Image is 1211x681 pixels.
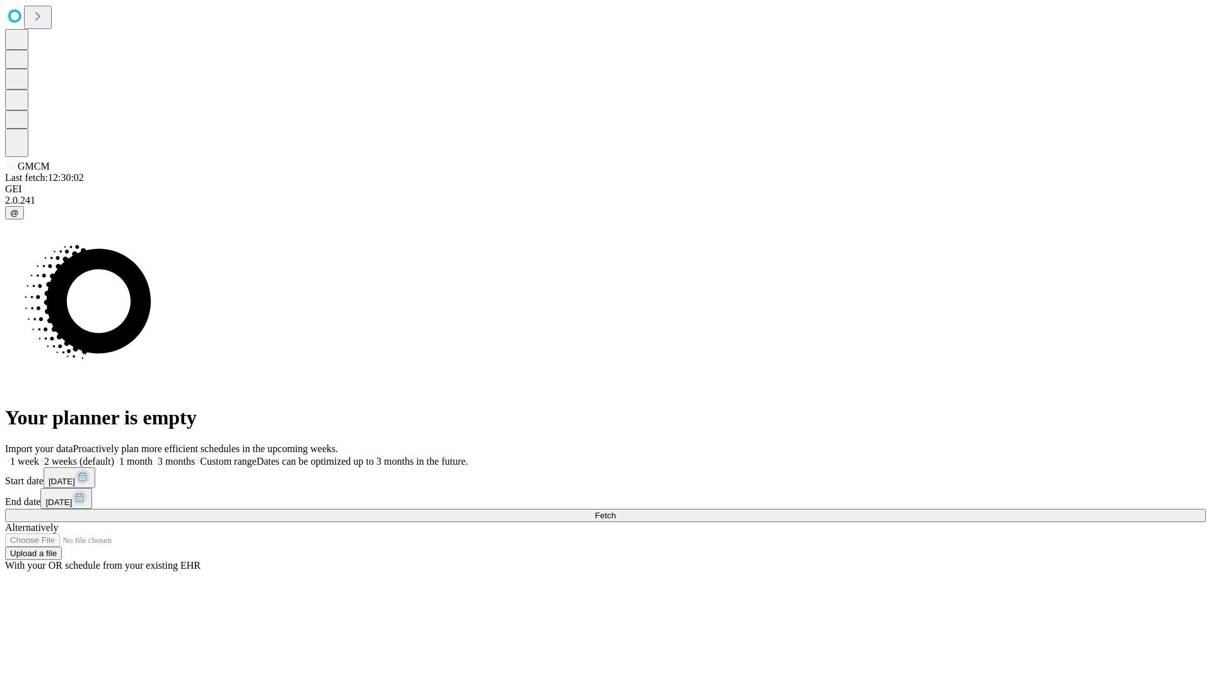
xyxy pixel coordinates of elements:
[44,456,114,467] span: 2 weeks (default)
[5,509,1206,522] button: Fetch
[200,456,256,467] span: Custom range
[18,161,50,172] span: GMCM
[10,208,19,218] span: @
[5,443,73,454] span: Import your data
[595,511,616,520] span: Fetch
[49,477,75,486] span: [DATE]
[5,172,84,183] span: Last fetch: 12:30:02
[158,456,195,467] span: 3 months
[40,488,92,509] button: [DATE]
[5,183,1206,195] div: GEI
[5,406,1206,429] h1: Your planner is empty
[45,498,72,507] span: [DATE]
[73,443,338,454] span: Proactively plan more efficient schedules in the upcoming weeks.
[5,467,1206,488] div: Start date
[119,456,153,467] span: 1 month
[5,488,1206,509] div: End date
[44,467,95,488] button: [DATE]
[5,547,62,560] button: Upload a file
[5,560,201,571] span: With your OR schedule from your existing EHR
[5,195,1206,206] div: 2.0.241
[5,206,24,219] button: @
[5,522,58,533] span: Alternatively
[10,456,39,467] span: 1 week
[257,456,468,467] span: Dates can be optimized up to 3 months in the future.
